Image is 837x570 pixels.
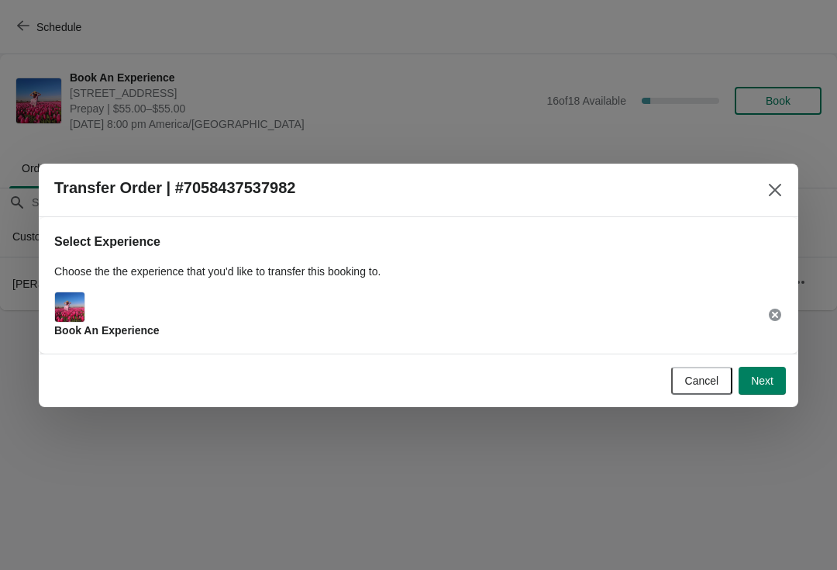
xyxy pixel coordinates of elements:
span: Book An Experience [54,324,160,337]
button: Cancel [671,367,733,395]
h2: Select Experience [54,233,783,251]
span: Cancel [685,375,719,387]
span: Next [751,375,773,387]
h2: Transfer Order | #7058437537982 [54,179,295,197]
img: Main Experience Image [55,292,84,322]
p: Choose the the experience that you'd like to transfer this booking to. [54,264,783,279]
button: Close [761,176,789,204]
button: Next [739,367,786,395]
